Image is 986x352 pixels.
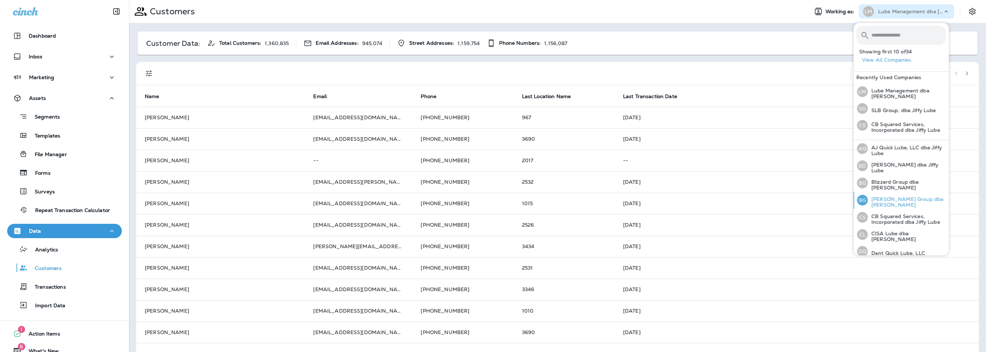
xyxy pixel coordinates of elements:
[106,4,126,19] button: Collapse Sidebar
[7,128,122,143] button: Templates
[412,214,513,236] td: [PHONE_NUMBER]
[853,192,949,209] button: BG[PERSON_NAME] Group dba [PERSON_NAME]
[29,228,41,234] p: Data
[145,93,169,100] span: Name
[868,107,936,113] p: SLB Group, dba Jiffy Lube
[146,40,200,46] p: Customer Data:
[878,9,943,14] p: Lube Management dba [PERSON_NAME]
[522,157,533,164] span: 2017
[136,150,305,171] td: [PERSON_NAME]
[614,300,979,322] td: [DATE]
[305,107,412,128] td: [EMAIL_ADDRESS][DOMAIN_NAME]
[136,279,305,300] td: [PERSON_NAME]
[868,213,946,225] p: CB Squared Services, Incorporated dba Jiffy Lube
[857,212,868,223] div: CS
[522,286,535,293] span: 3346
[7,279,122,294] button: Transactions
[868,145,946,156] p: AJ Quick Lube, LLC dba Jiffy Lube
[623,93,686,100] span: Last Transaction Date
[305,300,412,322] td: [EMAIL_ADDRESS][DOMAIN_NAME]
[857,246,868,257] div: DQ
[305,193,412,214] td: [EMAIL_ADDRESS][DOMAIN_NAME]
[7,109,122,124] button: Segments
[7,202,122,217] button: Repeat Transaction Calculator
[966,5,979,18] button: Settings
[28,247,58,254] p: Analytics
[313,93,327,100] span: Email
[28,207,110,214] p: Repeat Transaction Calculator
[28,170,51,177] p: Forms
[412,322,513,343] td: [PHONE_NUMBER]
[853,243,949,260] button: DQDent Quick Lube, LLC
[305,236,412,257] td: [PERSON_NAME][EMAIL_ADDRESS][PERSON_NAME][DOMAIN_NAME]
[853,117,949,134] button: CSCB Squared Services, Incorporated dba Jiffy Lube
[7,146,122,161] button: File Manager
[305,322,412,343] td: [EMAIL_ADDRESS][DOMAIN_NAME]
[28,114,60,121] p: Segments
[522,329,535,336] span: 3690
[18,343,25,350] span: 8
[857,143,868,154] div: AQ
[28,151,67,158] p: File Manager
[7,242,122,257] button: Analytics
[412,171,513,193] td: [PHONE_NUMBER]
[18,326,25,333] span: 1
[147,6,195,17] p: Customers
[305,171,412,193] td: [EMAIL_ADDRESS][PERSON_NAME][DOMAIN_NAME]
[7,29,122,43] button: Dashboard
[522,114,531,121] span: 967
[614,236,979,257] td: [DATE]
[305,257,412,279] td: [EMAIL_ADDRESS][DOMAIN_NAME]
[522,222,534,228] span: 2526
[614,257,979,279] td: [DATE]
[7,165,122,180] button: Forms
[136,171,305,193] td: [PERSON_NAME]
[136,193,305,214] td: [PERSON_NAME]
[825,9,856,15] span: Working as:
[28,265,62,272] p: Customers
[857,86,868,97] div: LM
[412,150,513,171] td: [PHONE_NUMBER]
[863,6,874,17] div: LM
[409,40,454,46] span: Street Addresses:
[857,103,868,114] div: SG
[265,40,289,46] p: 1,360,835
[29,95,46,101] p: Assets
[614,214,979,236] td: [DATE]
[136,107,305,128] td: [PERSON_NAME]
[853,157,949,174] button: BD[PERSON_NAME] dba Jiffy Lube
[362,40,382,46] p: 945,074
[421,93,446,100] span: Phone
[7,224,122,238] button: Data
[28,189,55,196] p: Surveys
[412,193,513,214] td: [PHONE_NUMBER]
[412,300,513,322] td: [PHONE_NUMBER]
[853,100,949,117] button: SGSLB Group, dba Jiffy Lube
[412,107,513,128] td: [PHONE_NUMBER]
[136,322,305,343] td: [PERSON_NAME]
[28,133,60,140] p: Templates
[614,107,979,128] td: [DATE]
[544,40,567,46] p: 1,156,087
[853,226,949,243] button: CLCISA Lube dba [PERSON_NAME]
[857,195,868,206] div: BG
[421,93,436,100] span: Phone
[313,93,336,100] span: Email
[7,184,122,199] button: Surveys
[868,250,925,256] p: Dent Quick Lube, LLC
[868,162,946,173] p: [PERSON_NAME] dba Jiffy Lube
[614,279,979,300] td: [DATE]
[857,178,868,188] div: BG
[853,72,949,83] div: Recently Used Companies
[7,49,122,64] button: Inbox
[868,179,946,191] p: Blizzard Group dba [PERSON_NAME]
[522,93,571,100] span: Last Location Name
[614,322,979,343] td: [DATE]
[412,279,513,300] td: [PHONE_NUMBER]
[136,300,305,322] td: [PERSON_NAME]
[522,179,534,185] span: 2532
[7,70,122,85] button: Marketing
[623,158,970,163] p: --
[859,49,949,54] p: Showing first 10 of 34
[853,140,949,157] button: AQAJ Quick Lube, LLC dba Jiffy Lube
